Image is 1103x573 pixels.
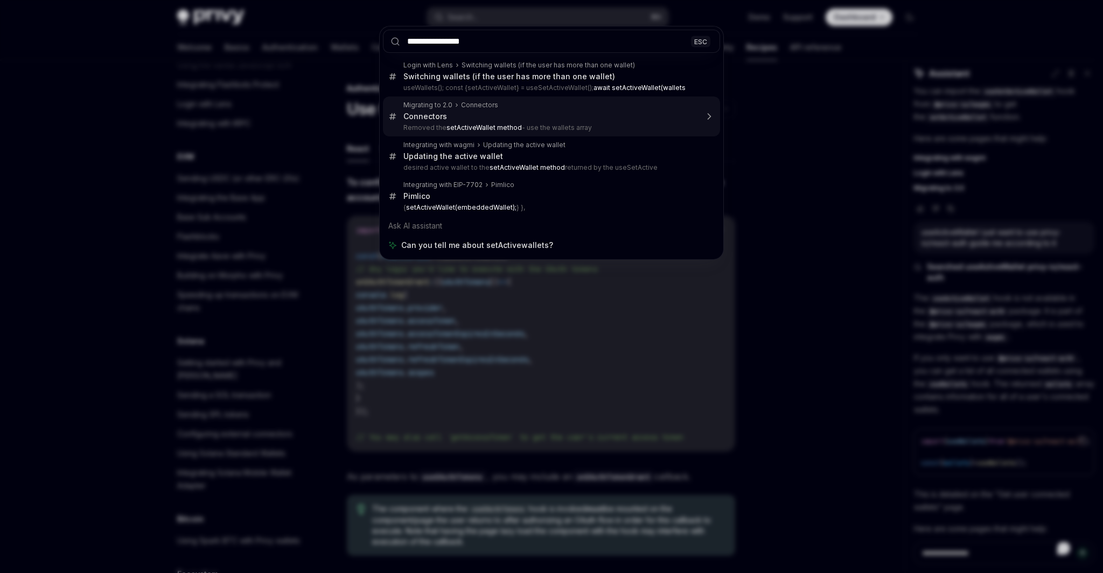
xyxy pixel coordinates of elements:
[403,123,697,132] p: Removed the - use the wallets array
[461,101,498,109] div: Connectors
[401,240,553,251] span: Can you tell me about setActivewallets?
[491,181,514,189] div: Pimlico
[490,163,565,171] b: setActiveWallet method
[483,141,566,149] div: Updating the active wallet
[462,61,635,70] div: Switching wallets (if the user has more than one wallet)
[403,84,697,92] p: useWallets(); const {setActiveWallet} = useSetActiveWallet();
[403,181,483,189] div: Integrating with EIP-7702
[403,72,615,81] div: Switching wallets (if the user has more than one wallet)
[403,203,697,212] p: { } },
[403,141,474,149] div: Integrating with wagmi
[446,123,522,132] b: setActiveWallet method
[406,203,516,211] b: setActiveWallet(embeddedWallet);
[383,216,720,236] div: Ask AI assistant
[403,151,503,161] div: Updating the active wallet
[594,84,686,92] b: await setActiveWallet(wallets
[403,101,452,109] div: Migrating to 2.0
[403,191,430,201] div: Pimlico
[403,112,447,121] div: Connectors
[403,163,697,172] p: desired active wallet to the returned by the useSetActive
[691,36,710,47] div: ESC
[403,61,453,70] div: Login with Lens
